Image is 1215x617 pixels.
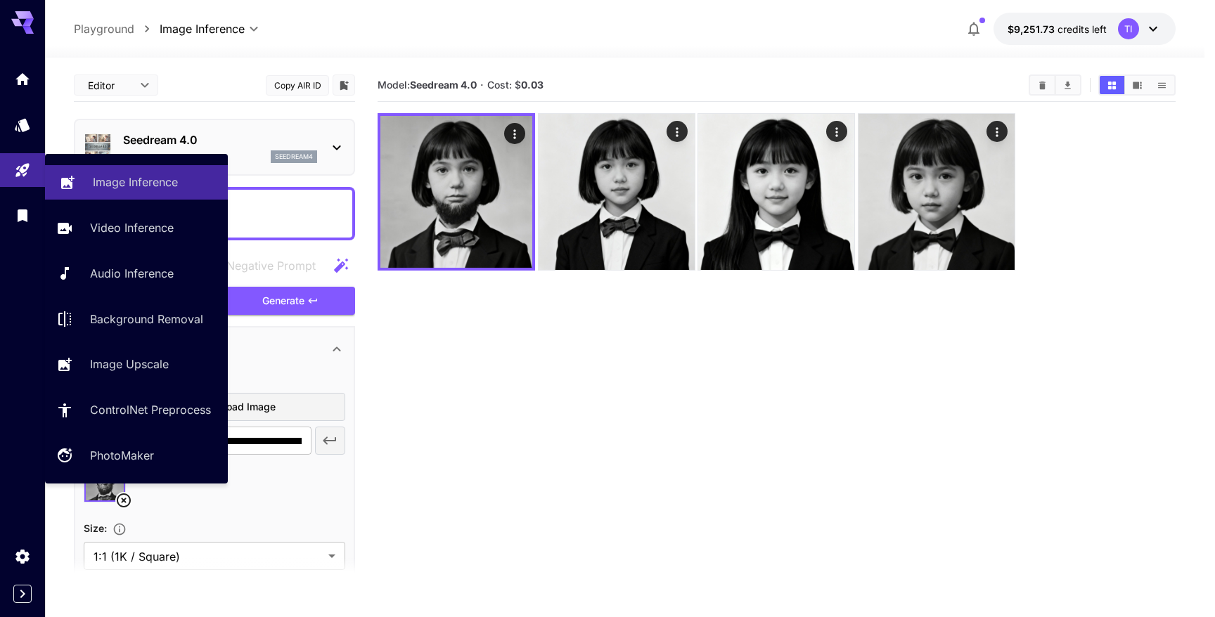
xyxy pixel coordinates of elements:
[859,114,1015,270] img: 9k=
[74,20,160,37] nav: breadcrumb
[14,70,31,88] div: Home
[226,257,316,274] span: Negative Prompt
[13,585,32,603] button: Expand sidebar
[505,123,526,144] div: Actions
[266,75,329,96] button: Copy AIR ID
[1055,76,1080,94] button: Download All
[410,79,477,91] b: Seedream 4.0
[45,165,228,200] a: Image Inference
[667,121,688,142] div: Actions
[14,162,31,179] div: Playground
[74,20,134,37] p: Playground
[994,13,1176,45] button: $9,251.73231
[380,116,532,268] img: Z
[90,447,154,464] p: PhotoMaker
[107,522,132,536] button: Adjust the dimensions of the generated image by specifying its width and height in pixels, or sel...
[1008,22,1107,37] div: $9,251.73231
[521,79,544,91] b: 0.03
[698,114,854,270] img: Z
[14,116,31,134] div: Models
[1030,76,1055,94] button: Clear All
[262,292,304,310] span: Generate
[88,78,131,93] span: Editor
[1118,18,1139,39] div: TI
[90,311,203,327] p: Background Removal
[90,401,211,418] p: ControlNet Preprocess
[90,265,174,282] p: Audio Inference
[986,121,1008,142] div: Actions
[337,77,350,93] button: Add to library
[94,548,323,565] span: 1:1 (1K / Square)
[123,131,317,148] p: Seedream 4.0
[84,522,107,534] span: Size :
[275,152,313,162] p: seedream4
[90,356,169,372] p: Image Upscale
[1098,74,1176,96] div: Show media in grid viewShow media in video viewShow media in list view
[14,547,31,565] div: Settings
[1100,76,1124,94] button: Show media in grid view
[487,79,544,91] span: Cost: $
[1057,23,1107,35] span: credits left
[45,301,228,336] a: Background Removal
[14,207,31,224] div: Library
[827,121,848,142] div: Actions
[93,174,178,190] p: Image Inference
[45,256,228,291] a: Audio Inference
[1150,76,1174,94] button: Show media in list view
[1125,76,1150,94] button: Show media in video view
[1029,74,1081,96] div: Clear AllDownload All
[1008,23,1057,35] span: $9,251.73
[90,219,174,236] p: Video Inference
[539,114,695,270] img: 2Q==
[160,20,245,37] span: Image Inference
[45,347,228,382] a: Image Upscale
[198,256,327,274] span: Negative prompts are not compatible with the selected model.
[378,79,477,91] span: Model:
[45,393,228,427] a: ControlNet Preprocess
[45,439,228,473] a: PhotoMaker
[480,77,484,93] p: ·
[45,211,228,245] a: Video Inference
